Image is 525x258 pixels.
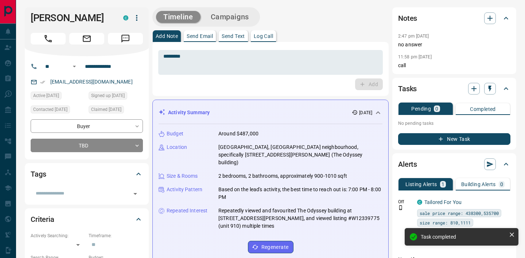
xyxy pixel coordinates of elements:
[31,168,46,180] h2: Tags
[254,34,273,39] p: Log Call
[156,11,201,23] button: Timeline
[420,219,471,226] span: size range: 810,1111
[398,205,403,210] svg: Push Notification Only
[398,158,417,170] h2: Alerts
[398,118,510,129] p: No pending tasks
[31,92,85,102] div: Fri Oct 03 2025
[70,62,79,71] button: Open
[218,207,382,230] p: Repeatedly viewed and favourited The Odyssey building at [STREET_ADDRESS][PERSON_NAME], and viewe...
[69,33,104,45] span: Email
[203,11,256,23] button: Campaigns
[405,182,437,187] p: Listing Alerts
[398,9,510,27] div: Notes
[33,92,59,99] span: Active [DATE]
[187,34,213,39] p: Send Email
[218,172,347,180] p: 2 bedrooms, 2 bathrooms, approximately 900-1010 sqft
[167,143,187,151] p: Location
[500,182,503,187] p: 0
[218,143,382,166] p: [GEOGRAPHIC_DATA], [GEOGRAPHIC_DATA] neighbourhood, specifically [STREET_ADDRESS][PERSON_NAME] (T...
[168,109,210,116] p: Activity Summary
[40,80,45,85] svg: Email Verified
[411,106,431,111] p: Pending
[417,200,422,205] div: condos.ca
[31,211,143,228] div: Criteria
[91,106,121,113] span: Claimed [DATE]
[50,79,133,85] a: [EMAIL_ADDRESS][DOMAIN_NAME]
[421,234,506,240] div: Task completed
[31,119,143,133] div: Buyer
[222,34,245,39] p: Send Text
[89,92,143,102] div: Fri Oct 03 2025
[31,105,85,116] div: Fri Oct 03 2025
[89,232,143,239] p: Timeframe:
[123,15,128,20] div: condos.ca
[31,139,143,152] div: TBD
[398,199,413,205] p: Off
[218,130,258,138] p: Around $487,000
[442,182,444,187] p: 1
[31,12,112,24] h1: [PERSON_NAME]
[420,209,499,217] span: sale price range: 438300,535700
[398,62,510,69] p: call
[359,109,372,116] p: [DATE]
[156,34,178,39] p: Add Note
[424,199,462,205] a: Tailored For You
[167,186,202,193] p: Activity Pattern
[130,189,140,199] button: Open
[470,107,496,112] p: Completed
[89,105,143,116] div: Fri Oct 03 2025
[398,133,510,145] button: New Task
[398,12,417,24] h2: Notes
[398,34,429,39] p: 2:47 pm [DATE]
[435,106,438,111] p: 0
[398,83,417,95] h2: Tasks
[218,186,382,201] p: Based on the lead's activity, the best time to reach out is: 7:00 PM - 8:00 PM
[167,172,198,180] p: Size & Rooms
[31,213,54,225] h2: Criteria
[33,106,67,113] span: Contacted [DATE]
[108,33,143,45] span: Message
[398,54,432,59] p: 11:58 pm [DATE]
[248,241,293,253] button: Regenerate
[398,80,510,97] div: Tasks
[91,92,125,99] span: Signed up [DATE]
[159,106,382,119] div: Activity Summary[DATE]
[31,165,143,183] div: Tags
[398,41,510,49] p: no answer
[398,155,510,173] div: Alerts
[461,182,496,187] p: Building Alerts
[167,207,207,215] p: Repeated Interest
[31,33,66,45] span: Call
[31,232,85,239] p: Actively Searching:
[167,130,183,138] p: Budget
